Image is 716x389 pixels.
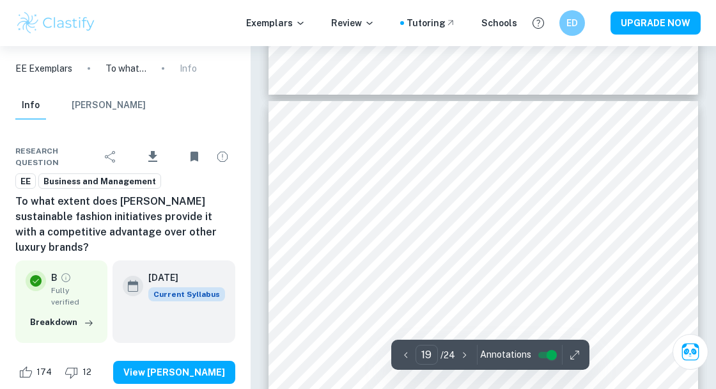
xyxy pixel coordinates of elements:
a: Schools [481,16,517,30]
a: Tutoring [407,16,456,30]
div: Like [15,362,59,383]
button: Ask Clai [673,334,708,370]
a: EE [15,173,36,189]
h6: ED [565,16,580,30]
span: Business and Management [39,175,160,188]
p: / 24 [440,348,455,362]
p: B [51,271,58,285]
button: View [PERSON_NAME] [113,361,235,384]
p: Review [331,16,375,30]
h6: To what extent does [PERSON_NAME] sustainable fashion initiatives provide it with a competitive a... [15,194,235,255]
span: Research question [15,145,98,168]
button: UPGRADE NOW [611,12,701,35]
a: Business and Management [38,173,161,189]
p: Exemplars [246,16,306,30]
p: Info [180,61,197,75]
span: 12 [75,366,98,379]
a: EE Exemplars [15,61,72,75]
h6: [DATE] [148,271,215,285]
span: EE [16,175,35,188]
div: Report issue [210,144,235,170]
p: To what extent does [PERSON_NAME] sustainable fashion initiatives provide it with a competitive a... [105,61,146,75]
img: Clastify logo [15,10,97,36]
span: Fully verified [51,285,97,308]
div: Share [98,144,123,170]
div: This exemplar is based on the current syllabus. Feel free to refer to it for inspiration/ideas wh... [148,287,225,301]
div: Unbookmark [182,144,207,170]
div: Dislike [61,362,98,383]
button: Info [15,91,46,120]
span: 174 [29,366,59,379]
button: Help and Feedback [527,12,549,34]
a: Grade fully verified [60,272,72,283]
div: Download [126,140,179,173]
span: Current Syllabus [148,287,225,301]
button: Breakdown [27,313,97,332]
button: ED [559,10,585,36]
span: Annotations [480,348,531,361]
button: [PERSON_NAME] [72,91,146,120]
